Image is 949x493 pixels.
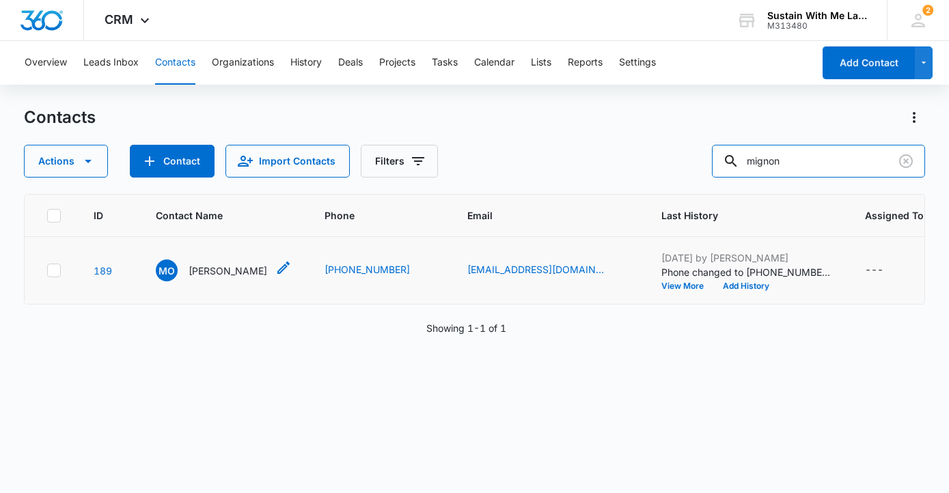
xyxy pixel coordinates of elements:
button: Contacts [155,41,195,85]
p: [DATE] by [PERSON_NAME] [661,251,832,265]
div: Contact Name - Mignon Oaks - Select to Edit Field [156,259,292,281]
div: Assigned To - - Select to Edit Field [865,262,908,279]
button: Actions [903,107,925,128]
a: [EMAIL_ADDRESS][DOMAIN_NAME] [467,262,604,277]
p: [PERSON_NAME] [189,264,267,278]
button: Settings [619,41,656,85]
p: Phone changed to [PHONE_NUMBER]. [661,265,832,279]
a: Navigate to contact details page for Mignon Oaks [94,265,112,277]
button: View More [661,282,713,290]
button: Calendar [474,41,514,85]
p: Showing 1-1 of 1 [426,321,506,335]
span: Email [467,208,609,223]
button: Import Contacts [225,145,350,178]
button: Tasks [432,41,458,85]
div: notifications count [922,5,933,16]
button: Clear [895,150,917,172]
button: Filters [361,145,438,178]
div: --- [865,262,883,279]
button: Deals [338,41,363,85]
a: [PHONE_NUMBER] [325,262,410,277]
div: account name [767,10,867,21]
input: Search Contacts [712,145,925,178]
span: Contact Name [156,208,272,223]
h1: Contacts [24,107,96,128]
div: account id [767,21,867,31]
span: MO [156,259,178,281]
button: Add History [713,282,779,290]
button: Overview [25,41,67,85]
span: Last History [661,208,812,223]
button: Leads Inbox [83,41,139,85]
span: CRM [105,12,133,27]
button: Organizations [212,41,274,85]
button: Lists [531,41,551,85]
span: 2 [922,5,933,16]
div: Phone - 5108308291 - Select to Edit Field [325,262,435,279]
button: Reports [568,41,603,85]
button: Add Contact [130,145,215,178]
button: Add Contact [823,46,915,79]
span: ID [94,208,103,223]
button: Projects [379,41,415,85]
div: Email - mignon_oaks@yahoo.com - Select to Edit Field [467,262,629,279]
span: Assigned To [865,208,924,223]
span: Phone [325,208,415,223]
button: History [290,41,322,85]
button: Actions [24,145,108,178]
